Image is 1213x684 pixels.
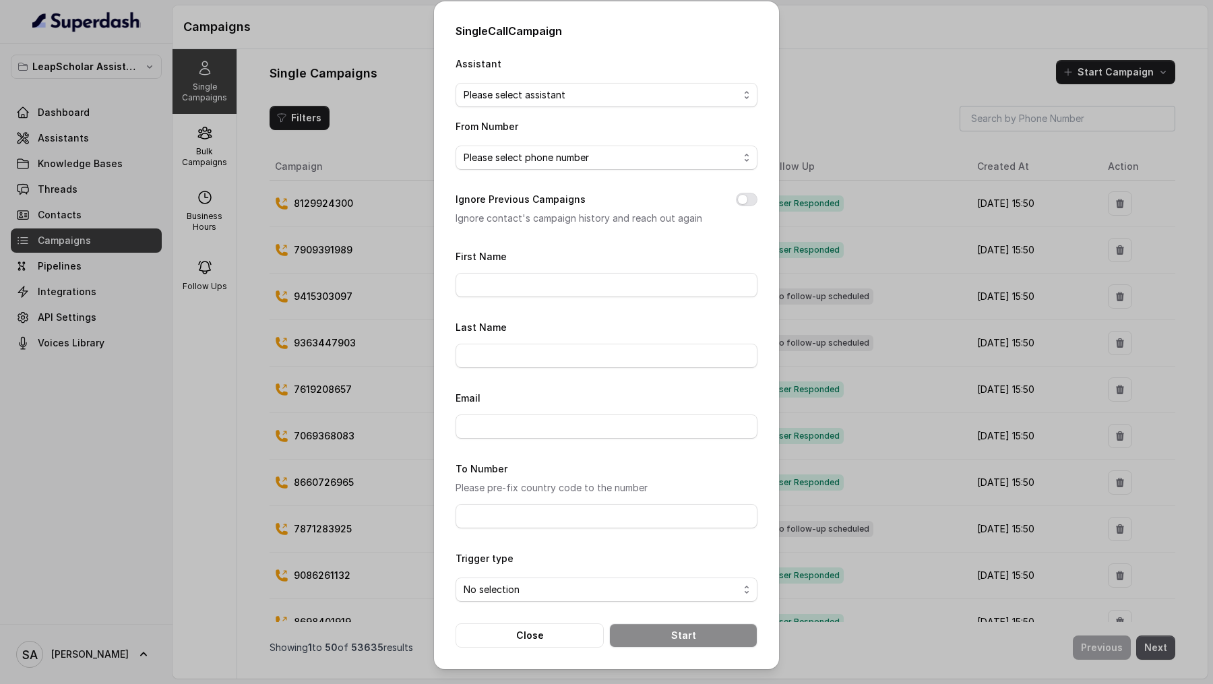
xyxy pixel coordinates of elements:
button: Please select assistant [456,83,757,107]
span: No selection [464,582,520,598]
label: Ignore Previous Campaigns [456,191,586,208]
span: Please select phone number [464,150,589,166]
label: Last Name [456,321,507,333]
label: Email [456,392,480,404]
span: Please select assistant [464,87,565,103]
p: Ignore contact's campaign history and reach out again [456,210,714,226]
label: First Name [456,251,507,262]
button: Close [456,623,604,648]
h2: Single Call Campaign [456,23,757,39]
label: Trigger type [456,553,514,564]
label: Assistant [456,58,501,69]
label: From Number [456,121,518,132]
p: Please pre-fix country code to the number [456,480,757,496]
button: No selection [456,578,757,602]
button: Please select phone number [456,146,757,170]
label: To Number [456,463,507,474]
button: Start [609,623,757,648]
